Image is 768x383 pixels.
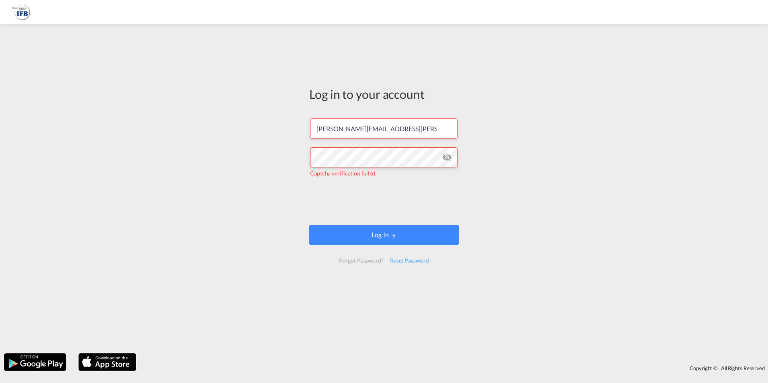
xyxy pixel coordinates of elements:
button: LOGIN [309,225,459,245]
img: google.png [3,352,67,372]
div: Reset Password [387,253,432,268]
div: Forgot Password? [336,253,386,268]
img: apple.png [78,352,137,372]
input: Enter email/phone number [310,118,458,139]
div: Copyright © . All Rights Reserved [140,361,768,375]
img: b628ab10256c11eeb52753acbc15d091.png [12,3,30,21]
iframe: reCAPTCHA [323,185,445,217]
div: Log in to your account [309,86,459,102]
span: Captcha verification failed. [310,170,376,177]
md-icon: icon-eye-off [442,153,452,162]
